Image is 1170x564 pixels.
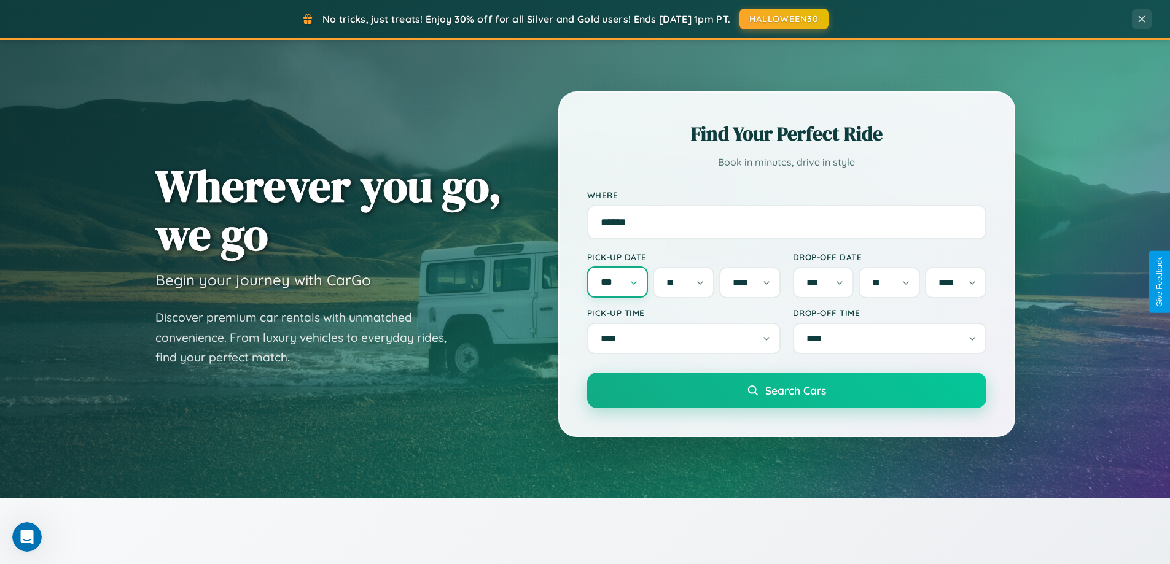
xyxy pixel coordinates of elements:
[12,522,42,552] iframe: Intercom live chat
[587,373,986,408] button: Search Cars
[155,271,371,289] h3: Begin your journey with CarGo
[765,384,826,397] span: Search Cars
[793,252,986,262] label: Drop-off Date
[1155,257,1164,307] div: Give Feedback
[587,190,986,200] label: Where
[155,161,502,258] h1: Wherever you go, we go
[322,13,730,25] span: No tricks, just treats! Enjoy 30% off for all Silver and Gold users! Ends [DATE] 1pm PT.
[739,9,829,29] button: HALLOWEEN30
[155,307,462,368] p: Discover premium car rentals with unmatched convenience. From luxury vehicles to everyday rides, ...
[587,252,781,262] label: Pick-up Date
[793,307,986,318] label: Drop-off Time
[587,307,781,318] label: Pick-up Time
[587,120,986,147] h2: Find Your Perfect Ride
[587,153,986,171] p: Book in minutes, drive in style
